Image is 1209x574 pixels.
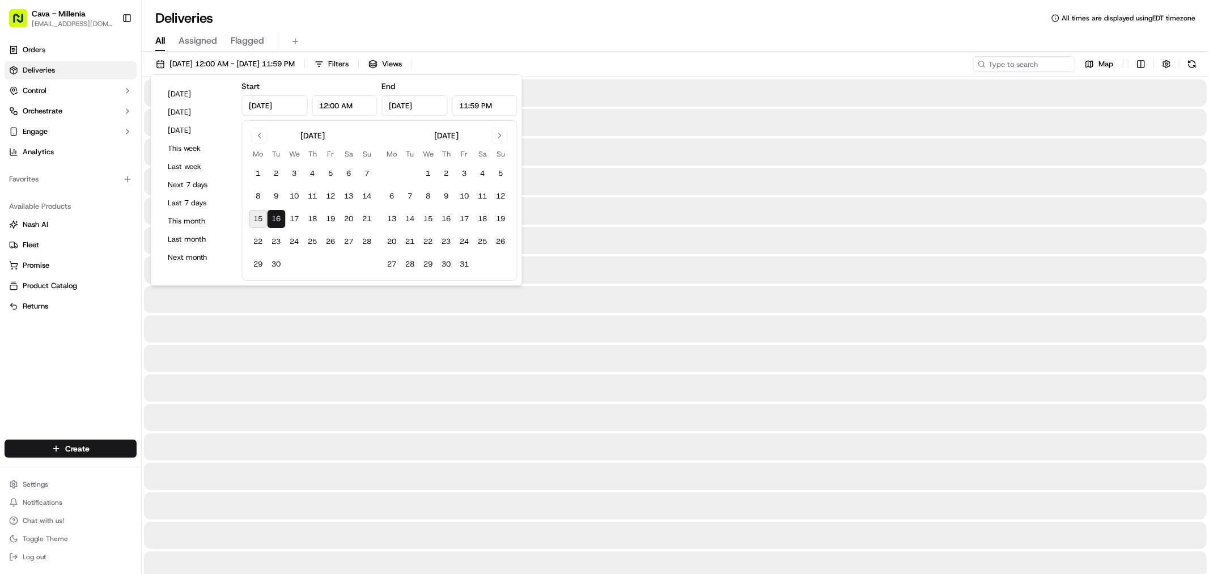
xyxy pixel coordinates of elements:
th: Friday [456,148,474,160]
span: Map [1098,59,1113,69]
button: 23 [438,233,456,251]
button: 17 [456,210,474,228]
button: Filters [309,56,354,72]
th: Monday [383,148,401,160]
button: 3 [456,164,474,183]
button: 26 [492,233,510,251]
button: 13 [340,187,358,205]
span: Pylon [113,281,137,290]
div: Start new chat [51,108,186,120]
button: Create [5,440,137,458]
button: 20 [383,233,401,251]
button: This month [163,213,231,229]
span: Fleet [23,240,39,250]
button: Last month [163,231,231,247]
span: Views [382,59,402,69]
button: Refresh [1184,56,1200,72]
span: Flagged [231,34,264,48]
span: • [94,206,98,216]
span: API Documentation [107,254,182,265]
span: Deliveries [23,65,55,75]
button: Log out [5,549,137,565]
a: Orders [5,41,137,59]
button: 8 [249,187,268,205]
div: Favorites [5,170,137,188]
div: [DATE] [434,130,459,141]
button: 23 [268,233,286,251]
button: 15 [249,210,268,228]
span: Product Catalog [23,281,77,291]
button: Go to next month [492,128,508,143]
button: 25 [304,233,322,251]
button: Notifications [5,495,137,510]
button: Last week [163,159,231,175]
img: 8571987876998_91fb9ceb93ad5c398215_72.jpg [24,108,44,129]
button: [EMAIL_ADDRESS][DOMAIN_NAME] [32,19,113,28]
button: 11 [304,187,322,205]
button: 6 [383,187,401,205]
button: 16 [268,210,286,228]
span: All [155,34,165,48]
button: 29 [249,255,268,273]
span: Settings [23,480,48,489]
button: 14 [401,210,419,228]
button: Product Catalog [5,277,137,295]
a: 📗Knowledge Base [7,249,91,269]
button: 22 [249,233,268,251]
button: Engage [5,123,137,141]
button: 9 [268,187,286,205]
span: [DATE] [89,176,112,185]
button: Promise [5,256,137,275]
img: Cava Millenia [11,165,29,183]
button: 1 [249,164,268,183]
button: 5 [492,164,510,183]
button: 6 [340,164,358,183]
a: Deliveries [5,61,137,79]
button: 13 [383,210,401,228]
span: Filters [328,59,349,69]
div: We're available if you need us! [51,120,156,129]
span: Create [65,443,90,454]
button: 18 [304,210,322,228]
button: 25 [474,233,492,251]
img: Asif Zaman Khan [11,196,29,214]
button: Views [363,56,407,72]
span: Knowledge Base [23,254,87,265]
button: Cava - Millenia[EMAIL_ADDRESS][DOMAIN_NAME] [5,5,117,32]
p: Welcome 👋 [11,45,206,64]
button: 18 [474,210,492,228]
div: Available Products [5,197,137,216]
button: 21 [401,233,419,251]
button: Next 7 days [163,177,231,193]
input: Date [242,95,308,116]
th: Thursday [438,148,456,160]
span: Orders [23,45,45,55]
span: Chat with us! [23,516,64,525]
button: Control [5,82,137,100]
button: Last 7 days [163,195,231,211]
span: Assigned [179,34,217,48]
button: See all [176,145,206,159]
a: Analytics [5,143,137,161]
span: • [83,176,87,185]
button: 11 [474,187,492,205]
span: Analytics [23,147,54,157]
label: End [382,81,396,91]
button: 30 [268,255,286,273]
span: Log out [23,552,46,562]
button: Next month [163,250,231,265]
button: 4 [304,164,322,183]
button: 4 [474,164,492,183]
div: 📗 [11,255,20,264]
button: Settings [5,476,137,492]
label: Start [242,81,260,91]
h1: Deliveries [155,9,213,27]
div: Past conversations [11,147,76,157]
button: [DATE] [163,123,231,138]
span: Returns [23,301,48,311]
img: Nash [11,11,34,34]
button: 7 [358,164,376,183]
a: Powered byPylon [80,281,137,290]
input: Time [312,95,377,116]
button: 26 [322,233,340,251]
